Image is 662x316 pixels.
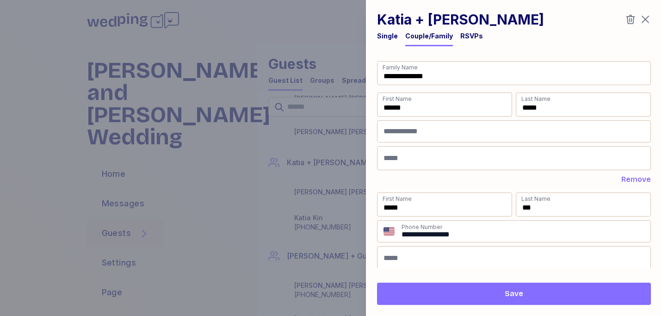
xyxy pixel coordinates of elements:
[377,11,544,28] h1: Katia + [PERSON_NAME]
[505,288,523,299] span: Save
[377,246,651,270] input: Email
[377,283,651,305] button: Save
[377,146,651,170] input: Email
[460,31,483,41] div: RSVPs
[516,93,651,117] input: Last Name
[405,31,453,41] div: Couple/Family
[377,192,512,217] input: First Name
[377,93,512,117] input: First Name
[377,31,398,41] div: Single
[516,192,651,217] input: Last Name
[621,174,651,185] button: Remove
[377,61,651,85] input: Family Name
